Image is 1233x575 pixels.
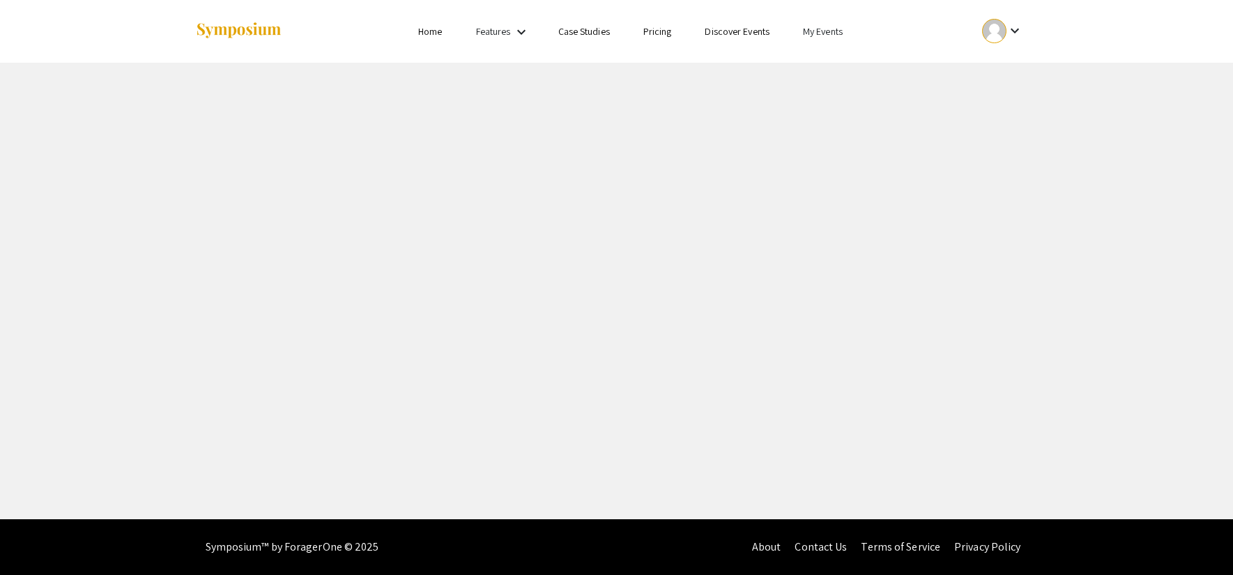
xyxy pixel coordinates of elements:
a: My Events [803,25,843,38]
mat-icon: Expand Features list [513,24,530,40]
a: Home [418,25,442,38]
a: Privacy Policy [954,539,1020,554]
a: About [752,539,781,554]
button: Expand account dropdown [967,15,1038,47]
a: Terms of Service [861,539,940,554]
a: Case Studies [558,25,610,38]
a: Features [476,25,511,38]
a: Pricing [643,25,672,38]
a: Discover Events [705,25,769,38]
div: Symposium™ by ForagerOne © 2025 [206,519,379,575]
mat-icon: Expand account dropdown [1006,22,1023,39]
img: Symposium by ForagerOne [195,22,282,40]
a: Contact Us [795,539,847,554]
iframe: Chat [1174,512,1223,565]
